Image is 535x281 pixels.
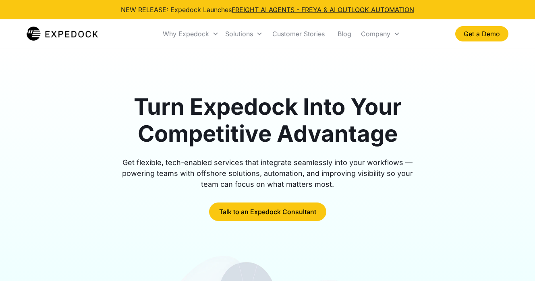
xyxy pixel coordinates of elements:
[331,20,358,48] a: Blog
[113,157,422,190] div: Get flexible, tech-enabled services that integrate seamlessly into your workflows — powering team...
[266,20,331,48] a: Customer Stories
[455,26,508,41] a: Get a Demo
[225,30,253,38] div: Solutions
[113,93,422,147] h1: Turn Expedock Into Your Competitive Advantage
[27,26,98,42] a: home
[222,20,266,48] div: Solutions
[121,5,414,14] div: NEW RELEASE: Expedock Launches
[361,30,390,38] div: Company
[358,20,403,48] div: Company
[163,30,209,38] div: Why Expedock
[160,20,222,48] div: Why Expedock
[232,6,414,14] a: FREIGHT AI AGENTS - FREYA & AI OUTLOOK AUTOMATION
[27,26,98,42] img: Expedock Logo
[209,202,326,221] a: Talk to an Expedock Consultant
